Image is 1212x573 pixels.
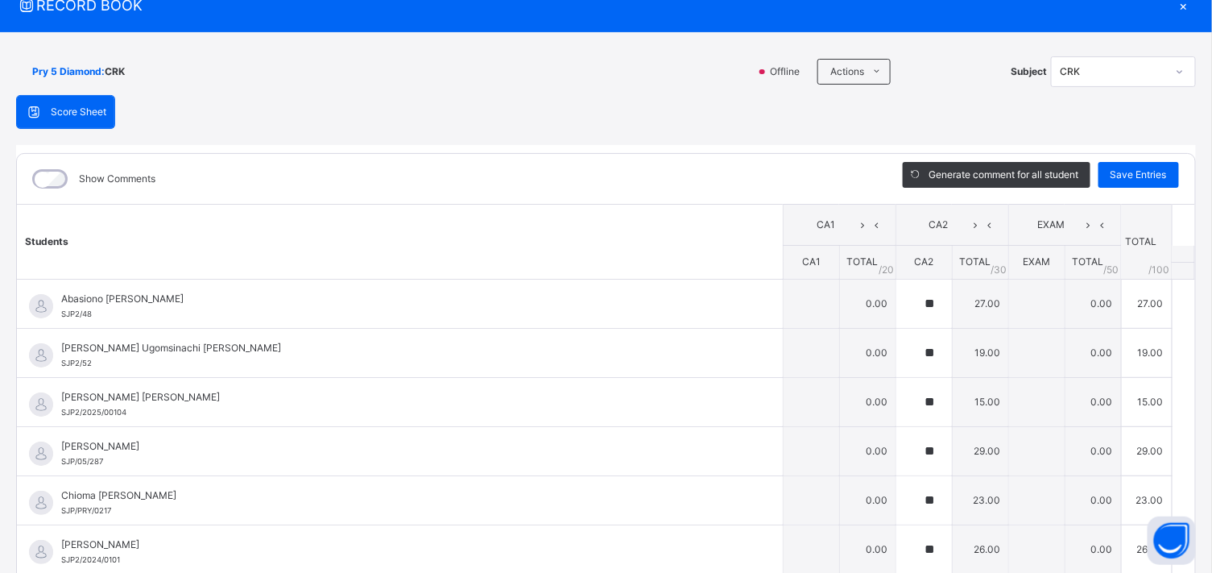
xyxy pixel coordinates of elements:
[61,488,747,503] span: Chioma [PERSON_NAME]
[61,555,120,564] span: SJP2/2024/0101
[839,377,896,426] td: 0.00
[802,255,821,268] span: CA1
[952,475,1008,525] td: 23.00
[908,218,969,232] span: CA2
[1065,475,1121,525] td: 0.00
[61,457,103,466] span: SJP/05/287
[1121,426,1172,475] td: 29.00
[29,442,53,466] img: default.svg
[768,64,809,79] span: Offline
[952,279,1008,328] td: 27.00
[914,255,933,268] span: CA2
[1065,328,1121,377] td: 0.00
[1065,279,1121,328] td: 0.00
[959,255,991,268] span: TOTAL
[1011,64,1047,79] span: Subject
[79,172,155,186] label: Show Comments
[830,64,864,79] span: Actions
[25,235,68,247] span: Students
[1072,255,1103,268] span: TOTAL
[32,64,105,79] span: Pry 5 Diamond :
[29,540,53,564] img: default.svg
[1065,426,1121,475] td: 0.00
[991,263,1007,277] span: / 30
[839,426,896,475] td: 0.00
[952,426,1008,475] td: 29.00
[796,218,856,232] span: CA1
[61,309,92,318] span: SJP2/48
[51,105,106,119] span: Score Sheet
[1104,263,1119,277] span: / 50
[1121,377,1172,426] td: 15.00
[839,475,896,525] td: 0.00
[1121,328,1172,377] td: 19.00
[929,168,1078,182] span: Generate comment for all student
[846,255,878,268] span: TOTAL
[61,506,111,515] span: SJP/PRY/0217
[1121,475,1172,525] td: 23.00
[879,263,894,277] span: / 20
[952,377,1008,426] td: 15.00
[105,64,125,79] span: CRK
[29,491,53,515] img: default.svg
[1149,263,1170,277] span: /100
[1121,205,1172,280] th: TOTAL
[29,343,53,367] img: default.svg
[1111,168,1167,182] span: Save Entries
[1060,64,1166,79] div: CRK
[61,359,92,367] span: SJP2/52
[61,439,747,454] span: [PERSON_NAME]
[952,328,1008,377] td: 19.00
[61,292,747,306] span: Abasiono [PERSON_NAME]
[1065,377,1121,426] td: 0.00
[61,341,747,355] span: [PERSON_NAME] Ugomsinachi [PERSON_NAME]
[61,390,747,405] span: [PERSON_NAME] [PERSON_NAME]
[29,294,53,318] img: default.svg
[29,392,53,417] img: default.svg
[839,328,896,377] td: 0.00
[839,279,896,328] td: 0.00
[1023,255,1050,268] span: EXAM
[1021,218,1082,232] span: EXAM
[1148,517,1196,565] button: Open asap
[61,538,747,552] span: [PERSON_NAME]
[61,408,126,417] span: SJP2/2025/00104
[1121,279,1172,328] td: 27.00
